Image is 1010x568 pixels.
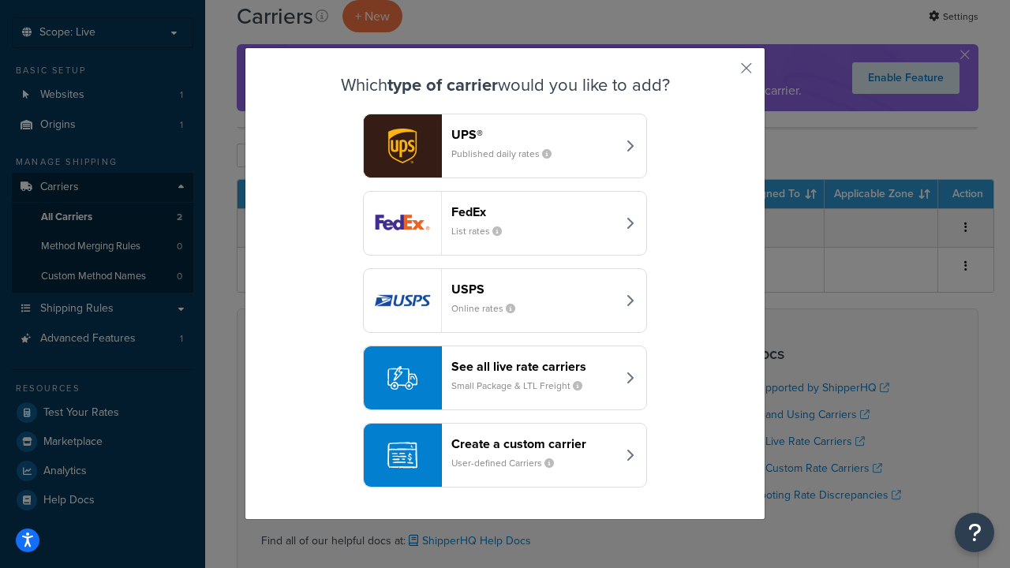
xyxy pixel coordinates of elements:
[451,456,567,470] small: User-defined Carriers
[451,301,528,316] small: Online rates
[387,72,498,98] strong: type of carrier
[363,114,647,178] button: ups logoUPS®Published daily rates
[387,440,417,470] img: icon-carrier-custom-c93b8a24.svg
[285,76,725,95] h3: Which would you like to add?
[451,359,616,374] header: See all live rate carriers
[451,282,616,297] header: USPS
[363,346,647,410] button: See all live rate carriersSmall Package & LTL Freight
[364,192,441,255] img: fedEx logo
[364,114,441,177] img: ups logo
[363,423,647,488] button: Create a custom carrierUser-defined Carriers
[363,268,647,333] button: usps logoUSPSOnline rates
[451,436,616,451] header: Create a custom carrier
[387,363,417,393] img: icon-carrier-liverate-becf4550.svg
[363,191,647,256] button: fedEx logoFedExList rates
[364,269,441,332] img: usps logo
[451,127,616,142] header: UPS®
[451,147,564,161] small: Published daily rates
[955,513,994,552] button: Open Resource Center
[451,204,616,219] header: FedEx
[451,379,595,393] small: Small Package & LTL Freight
[451,224,514,238] small: List rates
